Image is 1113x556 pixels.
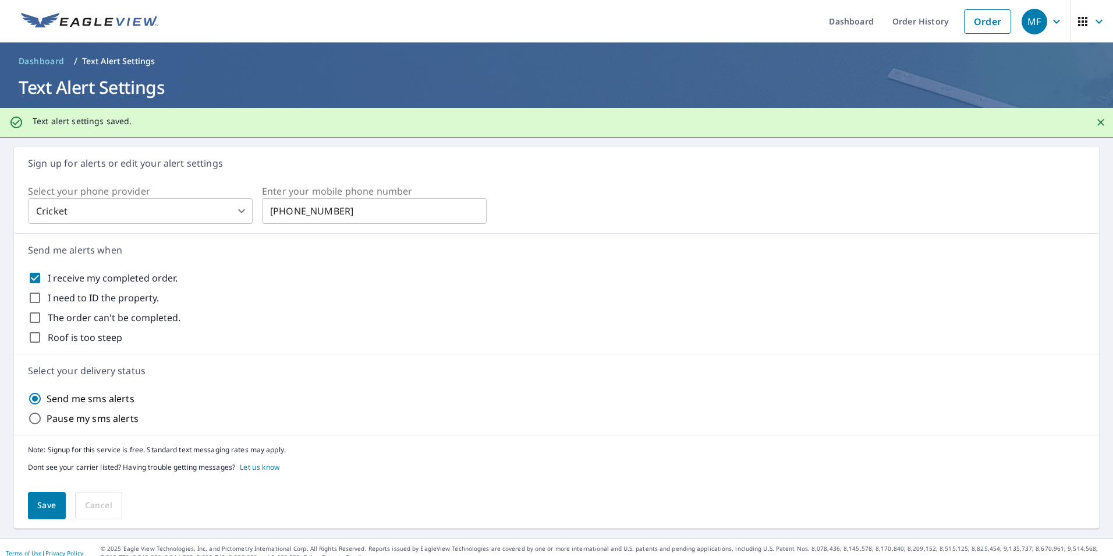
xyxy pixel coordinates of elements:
[47,414,139,423] label: Pause my sms alerts
[48,273,178,283] label: I receive my completed order.
[964,9,1011,34] a: Order
[19,55,65,67] span: Dashboard
[48,312,180,323] label: The order can't be completed.
[47,394,134,403] label: Send me sms alerts
[28,184,253,198] label: Select your phone provider
[28,492,66,519] button: Save
[37,498,56,513] span: Save
[14,52,1099,71] nav: breadcrumb
[28,195,253,227] div: Cricket
[48,332,122,343] label: Roof is too steep
[28,445,1085,455] p: Note: Signup for this service is free. Standard text messaging rates may apply.
[28,461,1085,473] p: Dont see your carrier listed? Having trouble getting messages?
[240,461,280,473] button: Let us know
[82,55,155,67] p: Text Alert Settings
[74,54,77,68] li: /
[14,75,1099,99] h1: Text Alert Settings
[48,293,159,303] label: I need to ID the property.
[21,13,158,30] img: EV Logo
[1093,115,1108,130] button: Close
[28,156,1085,170] p: Sign up for alerts or edit your alert settings
[28,364,1085,378] p: Select your delivery status
[1022,9,1047,34] div: MF
[14,52,69,71] a: Dashboard
[28,243,1085,257] p: Send me alerts when
[33,116,132,126] p: Text alert settings saved.
[262,184,487,198] label: Enter your mobile phone number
